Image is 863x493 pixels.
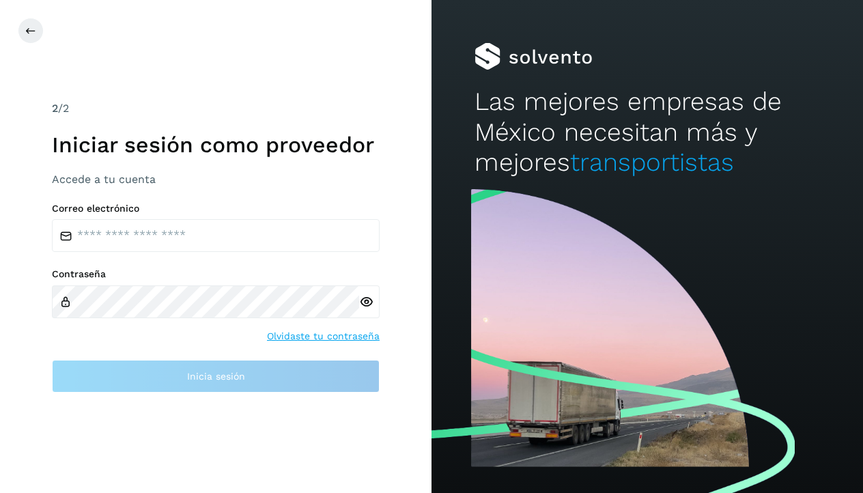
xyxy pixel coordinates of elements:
h1: Iniciar sesión como proveedor [52,132,380,158]
label: Contraseña [52,268,380,280]
span: Inicia sesión [187,371,245,381]
button: Inicia sesión [52,360,380,393]
label: Correo electrónico [52,203,380,214]
a: Olvidaste tu contraseña [267,329,380,343]
h3: Accede a tu cuenta [52,173,380,186]
h2: Las mejores empresas de México necesitan más y mejores [475,87,820,178]
div: /2 [52,100,380,117]
span: transportistas [570,147,734,177]
span: 2 [52,102,58,115]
